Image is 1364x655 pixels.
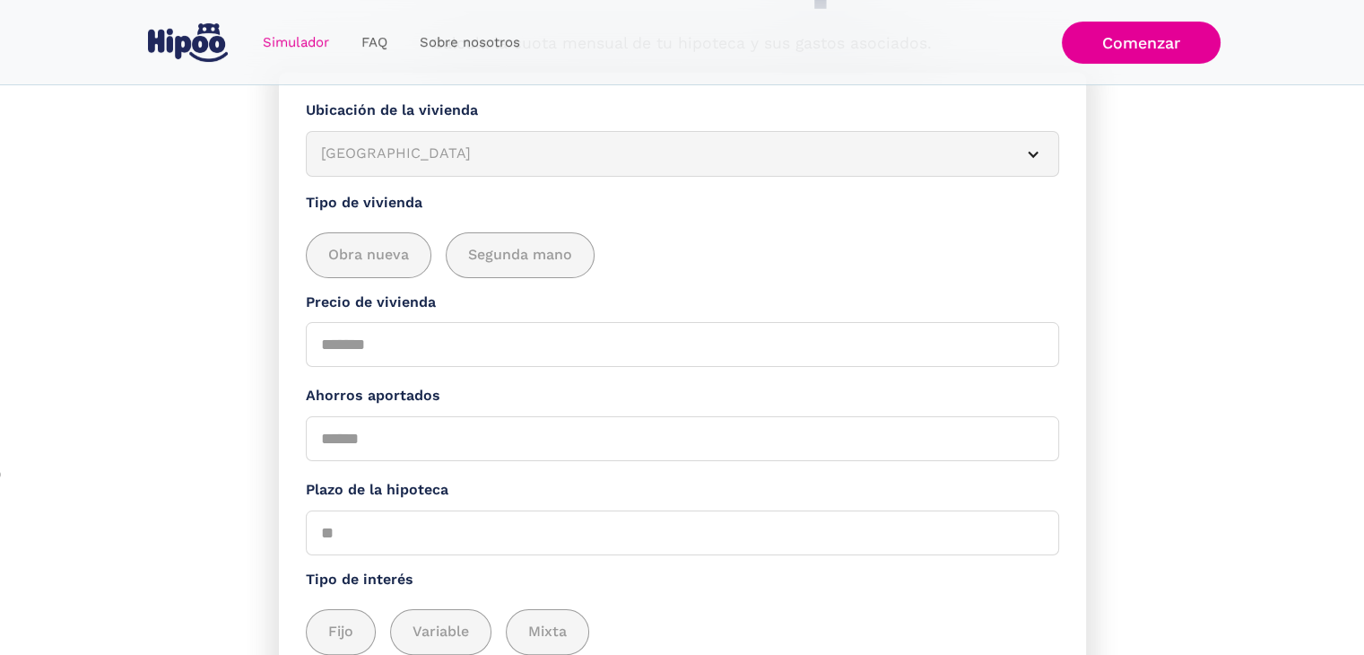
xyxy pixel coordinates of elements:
article: [GEOGRAPHIC_DATA] [306,131,1059,177]
a: Simulador [247,25,345,60]
label: Tipo de interés [306,569,1059,591]
div: [GEOGRAPHIC_DATA] [321,143,1001,165]
a: Sobre nosotros [404,25,536,60]
label: Precio de vivienda [306,292,1059,314]
div: add_description_here [306,609,1059,655]
span: Fijo [328,621,353,643]
div: add_description_here [306,232,1059,278]
label: Plazo de la hipoteca [306,479,1059,502]
label: Ubicación de la vivienda [306,100,1059,122]
span: Obra nueva [328,244,409,266]
span: Mixta [528,621,567,643]
a: Comenzar [1062,22,1221,64]
a: home [144,16,232,69]
span: Segunda mano [468,244,572,266]
a: FAQ [345,25,404,60]
label: Tipo de vivienda [306,192,1059,214]
span: Variable [413,621,469,643]
label: Ahorros aportados [306,385,1059,407]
